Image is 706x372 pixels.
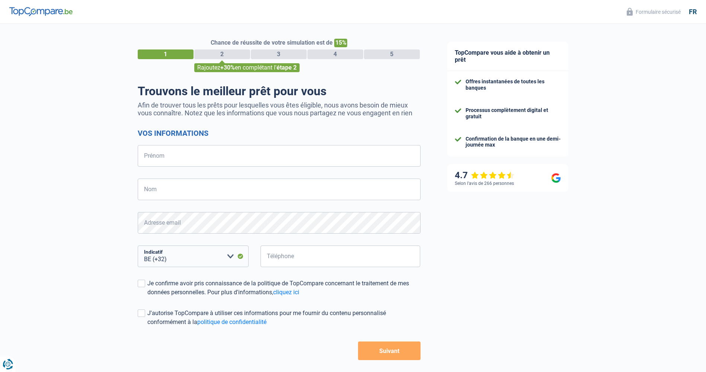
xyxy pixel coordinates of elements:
[466,136,561,148] div: Confirmation de la banque en une demi-journée max
[194,63,300,72] div: Rajoutez en complétant l'
[194,49,250,59] div: 2
[277,64,297,71] span: étape 2
[466,78,561,91] div: Offres instantanées de toutes les banques
[455,170,515,181] div: 4.7
[9,7,73,16] img: TopCompare Logo
[447,42,568,71] div: TopCompare vous aide à obtenir un prêt
[364,49,420,59] div: 5
[147,309,421,327] div: J'autorise TopCompare à utiliser ces informations pour me fournir du contenu personnalisé conform...
[197,318,266,325] a: politique de confidentialité
[138,101,421,117] p: Afin de trouver tous les prêts pour lesquelles vous êtes éligible, nous avons besoin de mieux vou...
[307,49,363,59] div: 4
[261,246,421,267] input: 401020304
[211,39,333,46] span: Chance de réussite de votre simulation est de
[138,84,421,98] h1: Trouvons le meilleur prêt pour vous
[147,279,421,297] div: Je confirme avoir pris connaissance de la politique de TopCompare concernant le traitement de mes...
[334,39,347,47] span: 15%
[622,6,685,18] button: Formulaire sécurisé
[358,341,420,360] button: Suivant
[455,181,514,186] div: Selon l’avis de 266 personnes
[251,49,307,59] div: 3
[138,129,421,138] h2: Vos informations
[138,49,194,59] div: 1
[689,8,697,16] div: fr
[220,64,235,71] span: +30%
[466,107,561,120] div: Processus complètement digital et gratuit
[273,289,299,296] a: cliquez ici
